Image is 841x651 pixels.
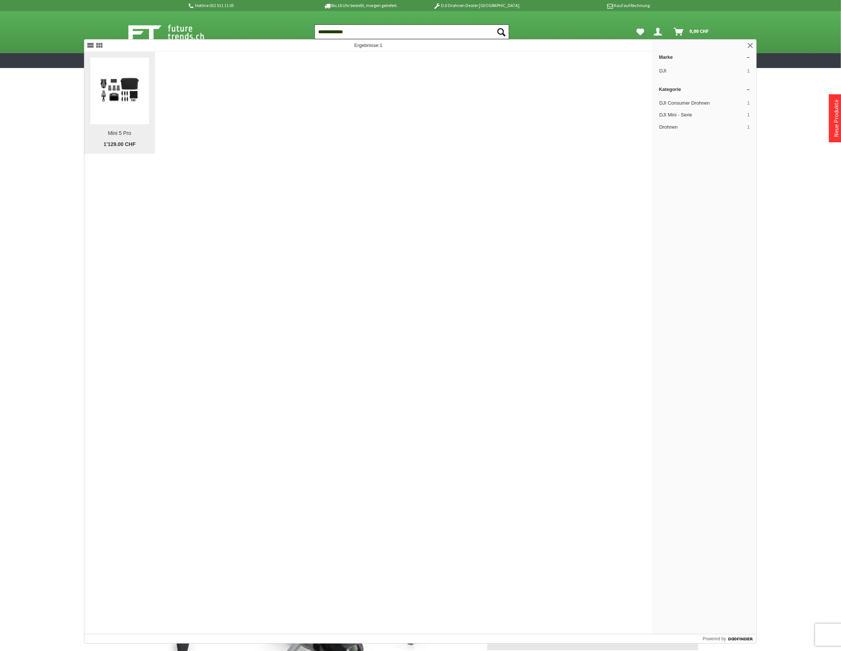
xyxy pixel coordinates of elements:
[747,68,750,74] span: 1
[832,99,840,137] a: Neue Produkte
[188,1,303,10] p: Hotline 032 511 11 03
[659,112,744,118] span: DJI Mini - Serie
[747,100,750,106] span: 1
[90,71,149,111] img: Mini 5 Pro
[747,124,750,130] span: 1
[494,24,509,39] button: Suchen
[534,1,650,10] p: Kauf auf Rechnung
[653,51,756,63] a: Marke
[380,43,382,48] span: 1
[653,84,756,95] a: Kategorie
[354,43,383,48] span: Ergebnisse:
[703,634,756,643] a: Powered by
[303,1,418,10] p: Bis 16 Uhr bestellt, morgen geliefert.
[84,52,155,154] a: Mini 5 Pro Mini 5 Pro 1'129.00 CHF
[659,100,744,106] span: DJI Consumer Drohnen
[671,24,713,39] a: Warenkorb
[651,24,668,39] a: Hi, Serdar - Dein Konto
[659,68,744,74] span: DJI
[314,24,509,39] input: Produkt, Marke, Kategorie, EAN, Artikelnummer…
[128,23,221,41] img: Shop Futuretrends - zur Startseite wechseln
[104,141,136,148] span: 1'129.00 CHF
[418,1,534,10] p: DJI Drohnen Dealer [GEOGRAPHIC_DATA]
[703,635,726,642] span: Powered by
[90,130,149,137] div: Mini 5 Pro
[747,112,750,118] span: 1
[633,24,648,39] a: Meine Favoriten
[690,25,709,37] span: 0,00 CHF
[659,124,744,130] span: Drohnen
